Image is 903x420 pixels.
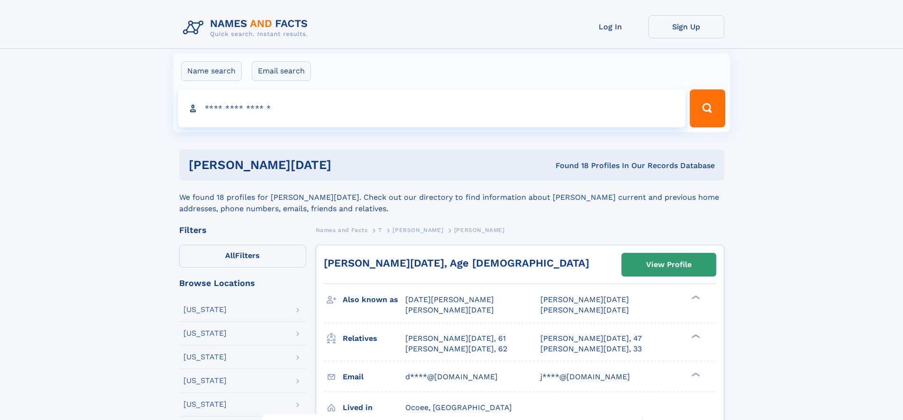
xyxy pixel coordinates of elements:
a: [PERSON_NAME][DATE], 33 [540,344,642,354]
button: Search Button [690,89,725,127]
span: T [378,227,382,233]
label: Name search [181,61,242,81]
a: [PERSON_NAME][DATE], 47 [540,333,642,344]
input: search input [178,89,686,127]
div: [US_STATE] [183,377,227,384]
label: Email search [252,61,311,81]
div: Found 18 Profiles In Our Records Database [443,161,715,171]
div: View Profile [646,254,692,276]
a: Sign Up [648,15,724,38]
img: Logo Names and Facts [179,15,316,41]
div: ❯ [689,333,701,339]
div: [US_STATE] [183,330,227,337]
div: ❯ [689,371,701,377]
div: [US_STATE] [183,306,227,313]
div: [US_STATE] [183,353,227,361]
a: Log In [573,15,648,38]
span: [PERSON_NAME][DATE] [540,295,629,304]
h1: [PERSON_NAME][DATE] [189,159,444,171]
a: T [378,224,382,236]
a: Names and Facts [316,224,368,236]
span: [PERSON_NAME][DATE] [405,305,494,314]
h3: Relatives [343,331,405,347]
a: [PERSON_NAME][DATE], 61 [405,333,506,344]
div: We found 18 profiles for [PERSON_NAME][DATE]. Check out our directory to find information about [... [179,180,724,214]
div: Filters [179,226,306,234]
div: Browse Locations [179,279,306,287]
a: View Profile [622,253,716,276]
h3: Also known as [343,292,405,308]
span: [DATE][PERSON_NAME] [405,295,494,304]
span: [PERSON_NAME][DATE] [540,305,629,314]
div: ❯ [689,295,701,301]
h3: Email [343,369,405,385]
span: [PERSON_NAME] [454,227,505,233]
label: Filters [179,245,306,268]
a: [PERSON_NAME] [392,224,443,236]
a: [PERSON_NAME][DATE], Age [DEMOGRAPHIC_DATA] [324,257,589,269]
span: All [225,251,235,260]
h3: Lived in [343,400,405,416]
span: Ocoee, [GEOGRAPHIC_DATA] [405,403,512,412]
div: [US_STATE] [183,401,227,408]
span: [PERSON_NAME] [392,227,443,233]
a: [PERSON_NAME][DATE], 62 [405,344,507,354]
